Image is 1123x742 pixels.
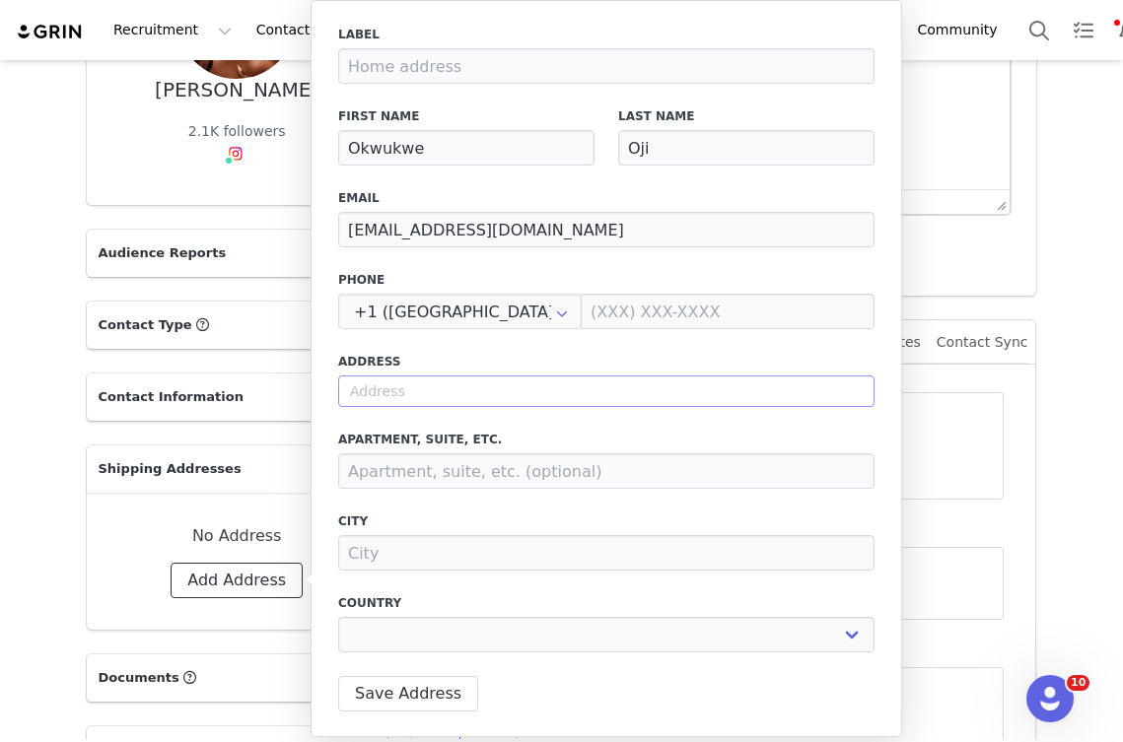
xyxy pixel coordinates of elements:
div: United States [338,294,582,329]
span: Contact Type [99,315,192,335]
input: (XXX) XXX-XXXX [581,294,875,329]
label: Apartment, suite, etc. [338,431,875,448]
input: First Name [338,130,595,166]
button: Search [1018,8,1061,52]
span: Shipping Addresses [99,459,242,479]
label: Email [338,189,875,207]
input: City [338,535,875,571]
button: Save Address [338,676,478,711]
body: Rich Text Area. Press ALT-0 for help. [16,16,557,37]
label: First Name [338,107,595,125]
img: instagram.svg [228,146,244,162]
input: Country [338,294,582,329]
label: Phone [338,271,875,289]
label: Label [338,26,875,43]
input: Email [338,212,875,247]
img: grin logo [16,23,85,41]
input: Home address [338,48,875,84]
input: Apartment, suite, etc. (optional) [338,453,875,489]
button: Recruitment [102,8,244,52]
span: 10 [1067,675,1089,691]
input: Address [338,375,875,407]
label: Last Name [618,107,875,125]
button: Contacts [245,8,358,52]
button: Add Address [171,563,303,598]
label: Address [338,353,875,371]
span: Documents [99,668,179,688]
span: Audience Reports [99,243,227,263]
div: Contact Sync [937,320,1028,365]
div: Press the Up and Down arrow keys to resize the editor. [989,190,1010,214]
a: Tasks [1062,8,1105,52]
div: [PERSON_NAME] [155,79,318,101]
span: Contact Information [99,387,244,407]
div: No Address [118,524,356,548]
input: Last Name [618,130,875,166]
a: Community [906,8,1018,52]
div: 2.1K followers [188,121,286,142]
label: City [338,512,875,530]
iframe: Intercom live chat [1026,675,1074,722]
label: Country [338,594,875,612]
